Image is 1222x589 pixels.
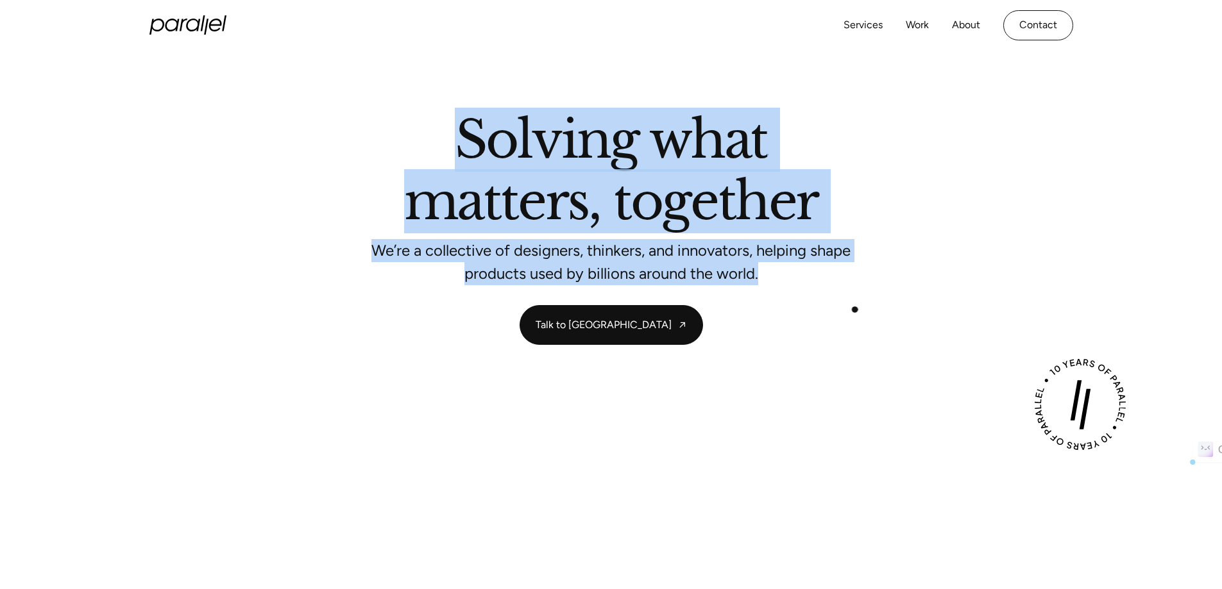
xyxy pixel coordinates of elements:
a: Work [906,16,929,35]
a: About [952,16,980,35]
p: We’re a collective of designers, thinkers, and innovators, helping shape products used by billion... [371,245,852,279]
h2: Solving what matters, together [404,115,819,232]
a: Contact [1003,10,1073,40]
a: Services [844,16,883,35]
a: home [149,15,226,35]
